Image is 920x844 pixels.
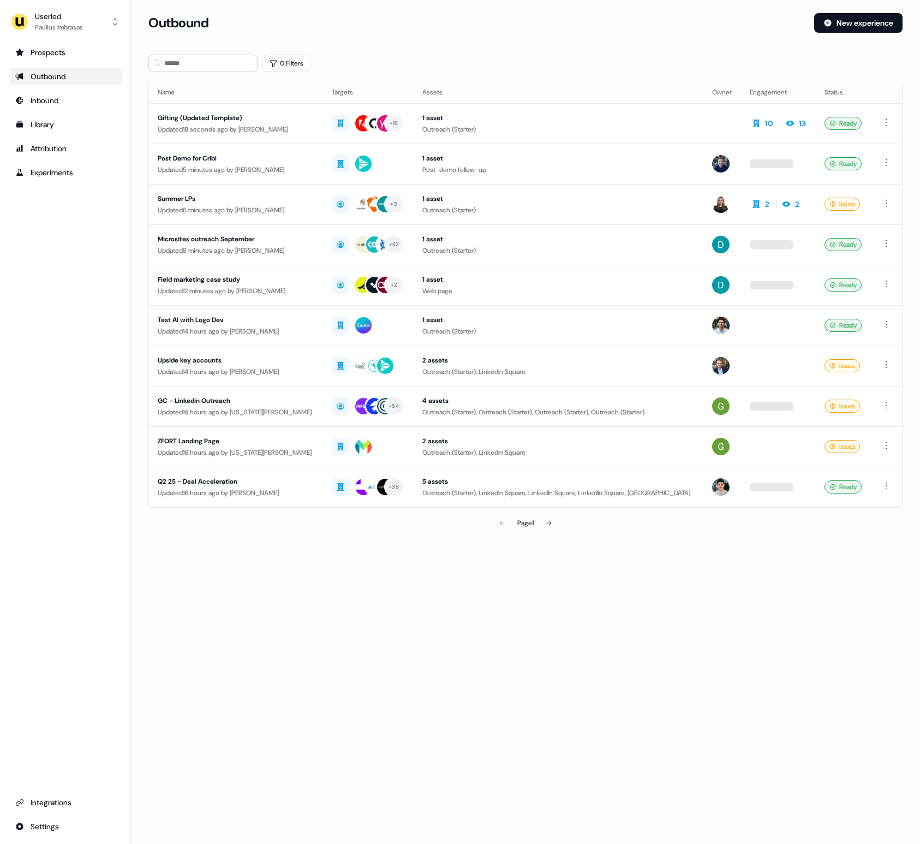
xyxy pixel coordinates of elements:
[825,319,862,332] div: Ready
[422,355,695,366] div: 2 assets
[825,198,860,211] div: Issues
[825,238,862,251] div: Ready
[816,81,871,103] th: Status
[15,167,115,178] div: Experiments
[712,438,730,455] img: Georgia
[389,482,399,492] div: + 38
[9,9,122,35] button: UserledPaulius Imbrasas
[262,55,310,72] button: 0 Filters
[158,193,314,204] div: Summer LPs
[389,401,399,411] div: + 54
[9,92,122,109] a: Go to Inbound
[825,400,860,413] div: Issues
[158,124,314,135] div: Updated 18 seconds ago by [PERSON_NAME]
[422,112,695,123] div: 1 asset
[323,81,414,103] th: Targets
[391,280,397,290] div: + 2
[158,326,314,337] div: Updated 14 hours ago by [PERSON_NAME]
[158,245,314,256] div: Updated 8 minutes ago by [PERSON_NAME]
[712,478,730,496] img: Vincent
[15,71,115,82] div: Outbound
[422,193,695,204] div: 1 asset
[422,488,695,498] div: Outreach (Starter), LinkedIn Square, LinkedIn Square, LinkedIn Square, [GEOGRAPHIC_DATA]
[825,157,862,170] div: Ready
[422,447,695,458] div: Outreach (Starter), LinkedIn Square
[795,199,799,210] div: 2
[158,153,314,164] div: Post Demo for Cribl
[825,480,862,494] div: Ready
[422,245,695,256] div: Outreach (Starter)
[422,274,695,285] div: 1 asset
[158,286,314,296] div: Updated 12 minutes ago by [PERSON_NAME]
[422,326,695,337] div: Outreach (Starter)
[825,117,862,130] div: Ready
[158,274,314,285] div: Field marketing case study
[158,436,314,447] div: ZFORT Landing Page
[158,234,314,245] div: Microsites outreach September
[389,240,399,249] div: + 82
[712,276,730,294] img: David
[422,314,695,325] div: 1 asset
[825,278,862,292] div: Ready
[390,199,397,209] div: + 5
[765,118,773,129] div: 10
[158,476,314,487] div: Q2 25 - Deal Acceleration
[703,81,741,103] th: Owner
[825,440,860,453] div: Issues
[422,407,695,418] div: Outreach (Starter), Outreach (Starter), Outreach (Starter), Outreach (Starter)
[158,407,314,418] div: Updated 16 hours ago by [US_STATE][PERSON_NAME]
[9,794,122,811] a: Go to integrations
[148,15,208,31] h3: Outbound
[15,797,115,808] div: Integrations
[158,447,314,458] div: Updated 16 hours ago by [US_STATE][PERSON_NAME]
[9,68,122,85] a: Go to outbound experience
[422,436,695,447] div: 2 assets
[814,13,903,33] button: New experience
[158,314,314,325] div: Test AI with Logo Dev
[422,395,695,406] div: 4 assets
[35,11,83,22] div: Userled
[422,164,695,175] div: Post-demo follow-up
[422,476,695,487] div: 5 assets
[158,355,314,366] div: Upside key accounts
[422,205,695,216] div: Outreach (Starter)
[712,236,730,253] img: David
[15,119,115,130] div: Library
[9,164,122,181] a: Go to experiments
[9,140,122,157] a: Go to attribution
[712,357,730,375] img: Yann
[158,395,314,406] div: GC - Linkedin Outreach
[517,518,534,528] div: Page 1
[149,81,323,103] th: Name
[825,359,860,372] div: Issues
[15,821,115,832] div: Settings
[9,116,122,133] a: Go to templates
[9,818,122,835] a: Go to integrations
[422,153,695,164] div: 1 asset
[390,118,398,128] div: + 18
[158,164,314,175] div: Updated 5 minutes ago by [PERSON_NAME]
[35,22,83,33] div: Paulius Imbrasas
[414,81,703,103] th: Assets
[712,195,730,213] img: Geneviève
[765,199,769,210] div: 2
[15,47,115,58] div: Prospects
[422,366,695,377] div: Outreach (Starter), LinkedIn Square
[15,143,115,154] div: Attribution
[158,112,314,123] div: Gifting (Updated Template)
[15,95,115,106] div: Inbound
[158,205,314,216] div: Updated 6 minutes ago by [PERSON_NAME]
[799,118,806,129] div: 13
[422,286,695,296] div: Web page
[422,234,695,245] div: 1 asset
[712,317,730,334] img: Tristan
[158,366,314,377] div: Updated 14 hours ago by [PERSON_NAME]
[741,81,816,103] th: Engagement
[712,155,730,173] img: James
[158,488,314,498] div: Updated 16 hours ago by [PERSON_NAME]
[712,397,730,415] img: Georgia
[9,44,122,61] a: Go to prospects
[422,124,695,135] div: Outreach (Starter)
